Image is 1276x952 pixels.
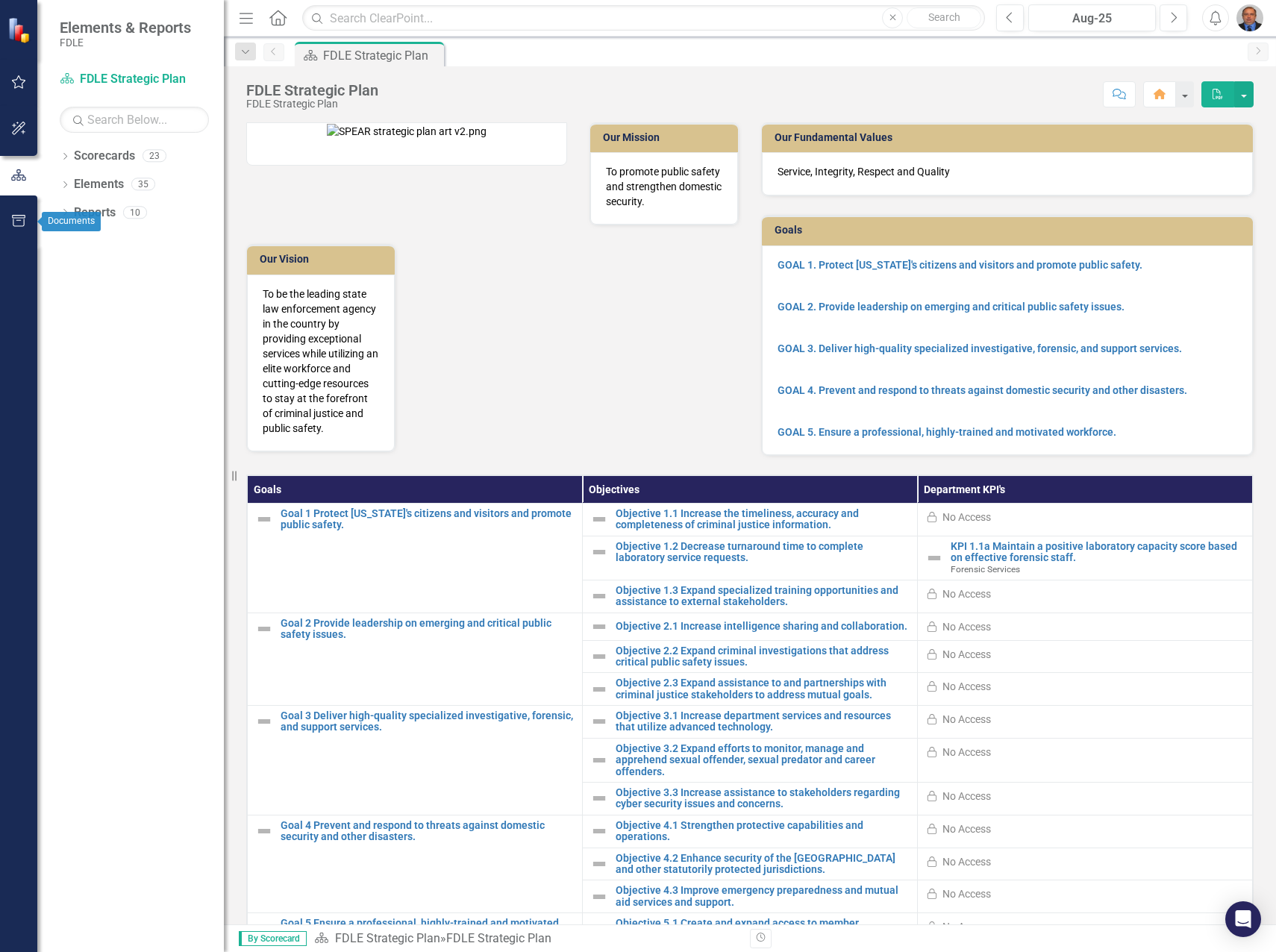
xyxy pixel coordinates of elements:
div: No Access [942,712,991,727]
div: No Access [942,679,991,694]
a: Objective 2.1 Increase intelligence sharing and collaboration. [616,621,910,632]
img: Not Defined [255,921,273,939]
input: Search Below... [60,107,209,133]
a: Objective 4.3 Improve emergency preparedness and mutual aid services and support. [616,885,910,908]
div: FDLE Strategic Plan [246,98,378,110]
a: Objective 3.1 Increase department services and resources that utilize advanced technology. [616,710,910,733]
a: Goal 3 Deliver high-quality specialized investigative, forensic, and support services. [281,710,575,733]
div: Documents [42,212,101,231]
a: Objective 1.2 Decrease turnaround time to complete laboratory service requests. [616,541,910,564]
h3: Our Fundamental Values [775,132,1245,143]
div: 35 [131,178,155,191]
div: No Access [942,586,991,601]
a: Goal 2 Provide leadership on emerging and critical public safety issues. [281,618,575,641]
a: GOAL 3. Deliver high-quality specialized investigative, forensic, and support services. [778,342,1182,354]
p: To promote public safety and strengthen domestic security. [606,164,722,209]
a: Objective 4.1 Strengthen protective capabilities and operations. [616,820,910,843]
img: ClearPoint Strategy [7,17,34,43]
span: By Scorecard [239,931,307,946]
a: GOAL 4. Prevent and respond to threats against domestic security and other disasters. [778,384,1187,396]
img: Not Defined [590,680,608,698]
img: Not Defined [590,543,608,561]
img: Not Defined [590,618,608,636]
p: Service, Integrity, Respect and Quality [778,164,1237,179]
img: Not Defined [590,822,608,840]
a: Goal 4 Prevent and respond to threats against domestic security and other disasters. [281,820,575,843]
a: GOAL 1. Protect [US_STATE]'s citizens and visitors and promote public safety. [778,259,1142,271]
div: No Access [942,789,991,804]
a: FDLE Strategic Plan [60,71,209,88]
a: Reports [74,204,116,222]
a: KPI 1.1a Maintain a positive laboratory capacity score based on effective forensic staff. [951,541,1245,564]
a: Objective 1.1 Increase the timeliness, accuracy and completeness of criminal justice information. [616,508,910,531]
div: No Access [942,854,991,869]
div: FDLE Strategic Plan [246,82,378,98]
a: Objective 1.3 Expand specialized training opportunities and assistance to external stakeholders. [616,585,910,608]
div: Open Intercom Messenger [1225,901,1261,937]
img: Not Defined [590,888,608,906]
a: GOAL 2. Provide leadership on emerging and critical public safety issues. [778,301,1125,313]
img: Not Defined [590,648,608,666]
div: » [314,930,739,948]
small: FDLE [60,37,191,48]
a: Objective 3.3 Increase assistance to stakeholders regarding cyber security issues and concerns. [616,787,910,810]
a: Objective 4.2 Enhance security of the [GEOGRAPHIC_DATA] and other statutorily protected jurisdict... [616,853,910,876]
img: Not Defined [590,855,608,873]
button: Aug-25 [1028,4,1156,31]
img: Not Defined [590,713,608,730]
img: Not Defined [925,549,943,567]
a: FDLE Strategic Plan [335,931,440,945]
div: FDLE Strategic Plan [446,931,551,945]
a: Objective 3.2 Expand efforts to monitor, manage and apprehend sexual offender, sexual predator an... [616,743,910,777]
h3: Our Mission [603,132,731,143]
a: Goal 5 Ensure a professional, highly-trained and motivated workforce. [281,918,575,941]
p: To be the leading state law enforcement agency in the country by providing exceptional services w... [263,286,379,436]
span: Forensic Services [951,564,1020,574]
span: Elements & Reports [60,19,191,37]
div: No Access [942,745,991,760]
div: No Access [942,919,991,934]
img: Not Defined [255,510,273,528]
img: Not Defined [255,822,273,840]
img: Not Defined [590,921,608,939]
div: No Access [942,510,991,524]
a: Scorecards [74,148,135,165]
span: Search [928,11,960,23]
img: Not Defined [590,510,608,528]
div: No Access [942,886,991,901]
img: SPEAR strategic plan art v2.png [327,124,487,139]
div: Aug-25 [1033,10,1151,28]
input: Search ClearPoint... [302,5,985,31]
img: Not Defined [255,620,273,638]
a: Objective 2.2 Expand criminal investigations that address critical public safety issues. [616,645,910,668]
img: Not Defined [255,713,273,730]
img: Chris Hendry [1236,4,1263,31]
a: Objective 5.1 Create and expand access to member development, training and wellness resources. [616,918,910,941]
a: GOAL 5. Ensure a professional, highly-trained and motivated workforce. [778,426,1116,438]
h3: Our Vision [260,254,387,265]
img: Not Defined [590,751,608,769]
h3: Goals [775,225,1245,236]
div: 10 [123,206,147,219]
div: No Access [942,821,991,836]
a: Objective 2.3 Expand assistance to and partnerships with criminal justice stakeholders to address... [616,677,910,701]
a: Elements [74,176,124,193]
div: 23 [143,150,166,163]
button: Search [907,7,981,28]
div: FDLE Strategic Plan [323,46,440,65]
a: Goal 1 Protect [US_STATE]'s citizens and visitors and promote public safety. [281,508,575,531]
img: Not Defined [590,587,608,605]
div: No Access [942,647,991,662]
td: Double-Click to Edit Right Click for Context Menu [917,536,1252,580]
div: No Access [942,619,991,634]
img: Not Defined [590,789,608,807]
